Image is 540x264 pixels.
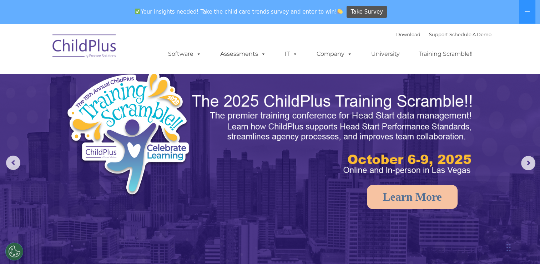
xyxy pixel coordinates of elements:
[364,47,407,61] a: University
[396,31,491,37] font: |
[412,47,480,61] a: Training Scramble!!
[278,47,305,61] a: IT
[132,5,346,19] span: Your insights needed! Take the child care trends survey and enter to win!
[504,230,540,264] iframe: Chat Widget
[213,47,273,61] a: Assessments
[347,6,387,18] a: Take Survey
[396,31,420,37] a: Download
[449,31,491,37] a: Schedule A Demo
[337,9,343,14] img: 👏
[367,185,458,209] a: Learn More
[135,9,140,14] img: ✅
[309,47,359,61] a: Company
[99,47,121,53] span: Last name
[506,237,511,258] div: Drag
[5,243,23,260] button: Cookies Settings
[49,29,120,65] img: ChildPlus by Procare Solutions
[429,31,448,37] a: Support
[351,6,383,18] span: Take Survey
[161,47,208,61] a: Software
[99,77,130,82] span: Phone number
